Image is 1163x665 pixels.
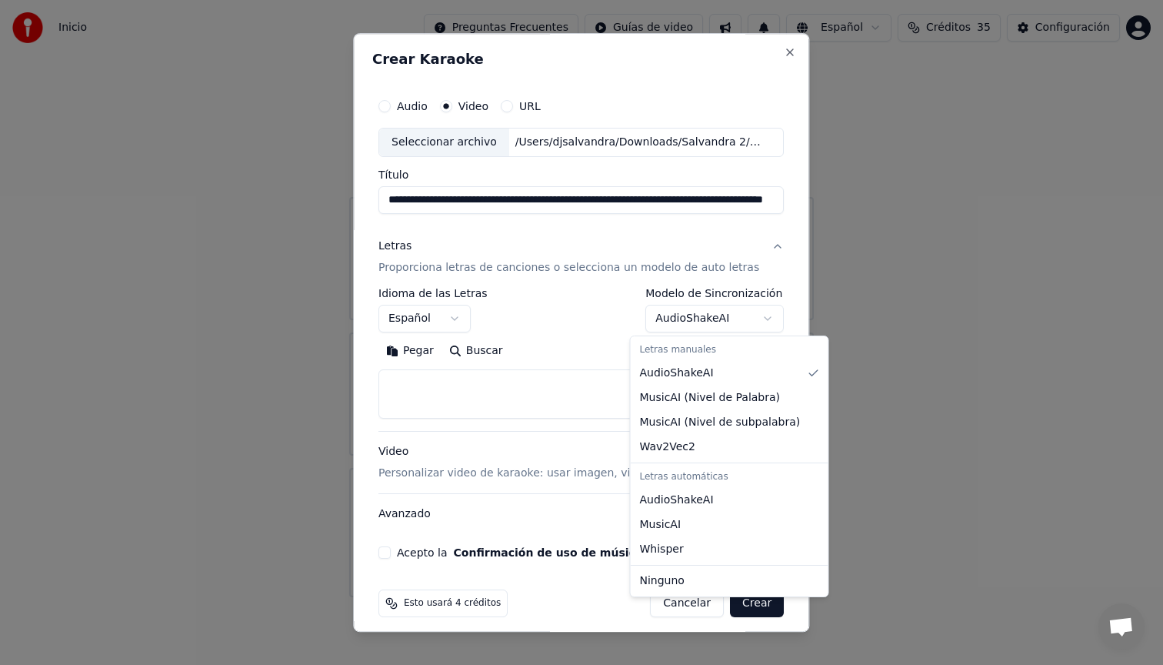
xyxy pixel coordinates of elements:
span: AudioShakeAI [640,366,714,381]
span: MusicAI ( Nivel de Palabra ) [640,390,781,406]
span: Whisper [640,542,684,557]
span: Wav2Vec2 [640,439,695,455]
div: Letras automáticas [634,466,825,488]
span: MusicAI [640,517,681,533]
span: AudioShakeAI [640,493,714,508]
span: MusicAI ( Nivel de subpalabra ) [640,415,801,430]
div: Letras manuales [634,339,825,361]
span: Ninguno [640,573,685,589]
